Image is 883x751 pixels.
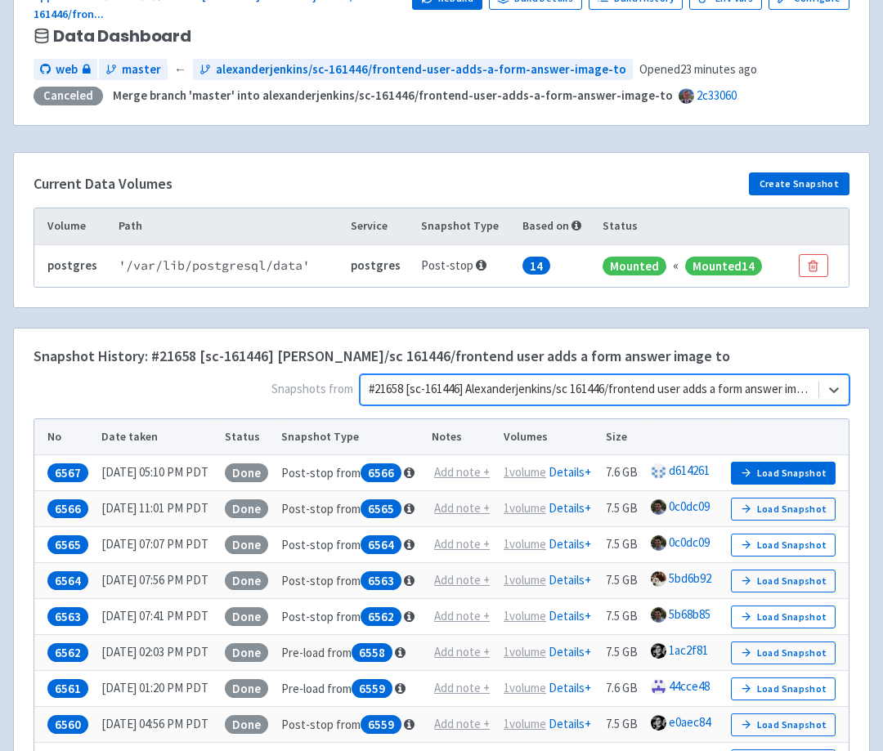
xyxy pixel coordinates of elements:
[113,208,346,244] th: Path
[415,208,517,244] th: Snapshot Type
[504,536,546,552] u: 1 volume
[225,535,268,554] span: Done
[351,257,401,273] b: postgres
[427,419,499,455] th: Notes
[549,464,591,480] a: Details+
[731,570,836,592] button: Load Snapshot
[193,59,633,81] a: alexanderjenkins/sc-161446/frontend-user-adds-a-form-answer-image-to
[749,172,849,195] button: Create Snapshot
[434,464,490,480] u: Add note +
[601,527,645,563] td: 7.5 GB
[434,716,490,731] u: Add note +
[361,499,401,518] span: 6565
[669,606,710,622] a: 5b68b85
[47,715,88,734] span: 6560
[598,208,794,244] th: Status
[697,87,737,103] a: 2c33060
[225,715,268,734] span: Done
[225,643,268,662] span: Done
[549,680,591,695] a: Details+
[276,671,426,707] td: Pre-load from
[669,678,710,694] a: 44cce48
[669,570,711,586] a: 5bd6b92
[669,463,710,478] a: d614261
[276,599,426,635] td: Post-stop from
[504,464,546,480] u: 1 volume
[504,572,546,588] u: 1 volume
[504,680,546,695] u: 1 volume
[504,644,546,659] u: 1 volume
[504,716,546,731] u: 1 volume
[518,208,598,244] th: Based on
[361,571,401,590] span: 6563
[601,455,645,491] td: 7.6 GB
[53,27,191,46] span: Data Dashboard
[685,257,762,275] span: Mounted 14
[669,534,710,550] a: 0c0dc09
[47,257,97,273] b: postgres
[276,563,426,599] td: Post-stop from
[499,419,602,455] th: Volumes
[96,671,220,707] td: [DATE] 01:20 PM PDT
[680,61,757,77] time: 23 minutes ago
[434,644,490,659] u: Add note +
[96,635,220,671] td: [DATE] 02:03 PM PDT
[352,679,392,698] span: 6559
[434,680,490,695] u: Add note +
[549,644,591,659] a: Details+
[361,715,401,734] span: 6559
[434,536,490,552] u: Add note +
[673,257,679,275] div: «
[276,635,426,671] td: Pre-load from
[47,463,88,482] span: 6567
[96,563,220,599] td: [DATE] 07:56 PM PDT
[96,707,220,743] td: [DATE] 04:56 PM PDT
[56,60,78,79] span: web
[47,535,88,554] span: 6565
[601,635,645,671] td: 7.5 GB
[601,491,645,527] td: 7.5 GB
[99,59,168,81] a: master
[522,257,550,275] span: 14
[549,608,591,624] a: Details+
[603,257,666,275] span: Mounted
[34,176,173,192] h4: Current Data Volumes
[731,534,836,557] button: Load Snapshot
[421,257,486,273] span: Post-stop
[346,208,415,244] th: Service
[47,679,88,698] span: 6561
[113,244,346,287] td: ' /var/lib/postgresql/data '
[731,677,836,700] button: Load Snapshot
[731,462,836,485] button: Load Snapshot
[731,606,836,628] button: Load Snapshot
[601,671,645,707] td: 7.6 GB
[34,208,113,244] th: Volume
[549,500,591,516] a: Details+
[601,419,645,455] th: Size
[639,60,757,79] span: Opened
[276,491,426,527] td: Post-stop from
[225,499,268,518] span: Done
[549,572,591,588] a: Details+
[47,643,88,662] span: 6562
[549,536,591,552] a: Details+
[434,608,490,624] u: Add note +
[361,535,401,554] span: 6564
[434,500,490,516] u: Add note +
[47,499,88,518] span: 6566
[96,491,220,527] td: [DATE] 11:01 PM PDT
[434,572,490,588] u: Add note +
[276,527,426,563] td: Post-stop from
[220,419,276,455] th: Status
[601,563,645,599] td: 7.5 GB
[47,607,88,626] span: 6563
[96,419,220,455] th: Date taken
[601,707,645,743] td: 7.5 GB
[113,87,673,103] strong: Merge branch 'master' into alexanderjenkins/sc-161446/frontend-user-adds-a-form-answer-image-to
[361,463,401,482] span: 6566
[276,707,426,743] td: Post-stop from
[504,500,546,516] u: 1 volume
[669,498,710,514] a: 0c0dc09
[225,463,268,482] span: Done
[122,60,161,79] span: master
